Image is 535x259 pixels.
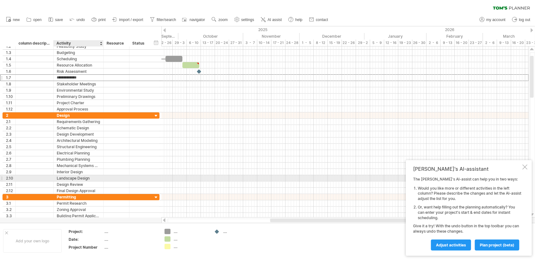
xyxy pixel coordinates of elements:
li: Or, want help filling out the planning automatically? You can enter your project's start & end da... [418,205,521,220]
div: 2 - 6 [427,40,441,46]
div: 2.1 [6,119,15,125]
div: December 2025 [300,33,365,40]
div: 13 - 17 [201,40,215,46]
div: Project Number [69,245,103,250]
a: Adjust activities [431,240,471,251]
div: .... [174,229,208,234]
div: Stakeholder Meetings [57,81,100,87]
div: 2.11 [6,181,15,187]
div: 16 - 20 [511,40,525,46]
div: 26 - 30 [412,40,427,46]
span: filter/search [157,18,176,22]
div: Design Development [57,131,100,137]
div: 2.4 [6,138,15,143]
div: 2.7 [6,156,15,162]
div: 1.4 [6,56,15,62]
div: February 2026 [427,33,483,40]
div: column description [18,40,50,46]
div: 1.3 [6,50,15,56]
div: .... [104,245,157,250]
div: 1.7 [6,75,15,81]
div: Add your own logo [3,229,62,253]
a: new [4,16,22,24]
div: 29 - 3 [173,40,187,46]
div: Scheduling [57,56,100,62]
div: 1.11 [6,100,15,106]
div: .... [174,236,208,242]
span: settings [241,18,254,22]
span: navigator [190,18,205,22]
li: Would you like more or different activities in the left column? Please describe the changes and l... [418,186,521,202]
span: help [295,18,302,22]
div: Project Charter [57,100,100,106]
a: AI assist [259,16,284,24]
div: 2.3 [6,131,15,137]
div: 16 - 20 [455,40,469,46]
span: my account [486,18,506,22]
div: 3 [6,194,15,200]
div: 3.2 [6,207,15,213]
div: Electrical Planning [57,150,100,156]
a: undo [68,16,87,24]
div: [PERSON_NAME]'s AI-assistant [413,166,521,172]
a: save [47,16,65,24]
span: save [55,18,63,22]
div: 15 - 19 [328,40,342,46]
div: 24 - 28 [286,40,300,46]
a: open [25,16,44,24]
div: November 2025 [243,33,300,40]
div: 2.8 [6,163,15,169]
div: Risk Assessment [57,68,100,74]
div: 2.10 [6,175,15,181]
a: my account [478,16,507,24]
div: Activity [56,40,100,46]
div: 1.6 [6,68,15,74]
div: Architectural Modeling [57,138,100,143]
div: 29 - 2 [356,40,370,46]
div: The [PERSON_NAME]'s AI-assist can help you in two ways: Give it a try! With the undo button in th... [413,177,521,250]
div: 20 - 24 [215,40,229,46]
div: Design Review [57,181,100,187]
div: 2.6 [6,150,15,156]
div: Interior Design [57,169,100,175]
div: Building Permit Application [57,213,100,219]
div: 1.8 [6,81,15,87]
div: 1.12 [6,106,15,112]
div: Permit Research [57,200,100,206]
div: .... [104,229,157,234]
div: Zoning Approval [57,207,100,213]
a: zoom [210,16,229,24]
div: 3.1 [6,200,15,206]
div: 22 - 26 [342,40,356,46]
div: October 2025 [178,33,243,40]
div: 19 - 23 [398,40,412,46]
div: 17 - 21 [271,40,286,46]
div: 8 - 12 [314,40,328,46]
div: 1.10 [6,94,15,100]
div: Schematic Design [57,125,100,131]
div: January 2026 [365,33,427,40]
a: print [90,16,108,24]
div: Environmental Study [57,87,100,93]
div: 3.3 [6,213,15,219]
span: Adjust activities [436,243,466,247]
a: navigator [181,16,207,24]
div: 2 [6,112,15,118]
a: log out [511,16,532,24]
div: 10 - 14 [257,40,271,46]
div: 1.5 [6,62,15,68]
div: 1 - 5 [300,40,314,46]
div: 2.2 [6,125,15,131]
div: 12 - 16 [384,40,398,46]
div: .... [174,244,208,249]
div: 3 - 7 [243,40,257,46]
div: Resource [107,40,126,46]
span: zoom [218,18,228,22]
span: undo [76,18,85,22]
span: open [33,18,42,22]
div: Date: [69,237,103,242]
div: 27 - 31 [229,40,243,46]
a: help [287,16,304,24]
div: 5 - 9 [370,40,384,46]
div: 23 - 27 [469,40,483,46]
